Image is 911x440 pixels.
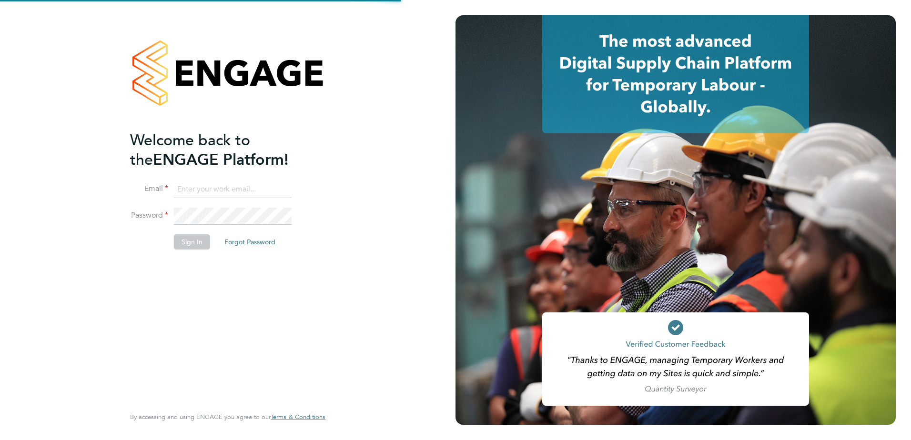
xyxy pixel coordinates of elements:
button: Sign In [174,234,210,250]
label: Email [130,184,168,194]
span: By accessing and using ENGAGE you agree to our [130,413,325,421]
span: Terms & Conditions [271,413,325,421]
button: Forgot Password [217,234,283,250]
label: Password [130,210,168,220]
a: Terms & Conditions [271,413,325,421]
span: Welcome back to the [130,131,250,169]
h2: ENGAGE Platform! [130,130,316,170]
input: Enter your work email... [174,181,292,198]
